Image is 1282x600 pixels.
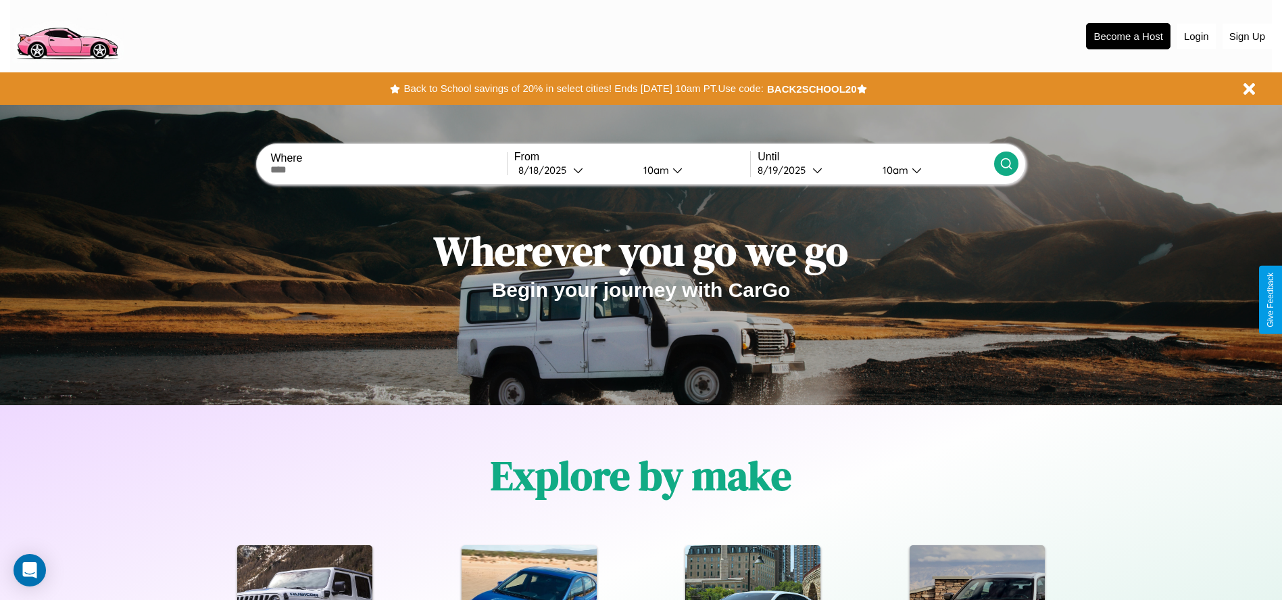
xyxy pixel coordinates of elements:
div: 10am [637,164,672,177]
div: 10am [876,164,912,177]
h1: Explore by make [491,448,791,503]
button: Sign Up [1223,24,1272,49]
div: Give Feedback [1266,273,1275,327]
label: Until [758,151,993,163]
button: Login [1177,24,1216,49]
img: logo [10,7,124,63]
button: Become a Host [1086,23,1170,49]
button: 8/18/2025 [514,163,633,177]
button: Back to School savings of 20% in select cities! Ends [DATE] 10am PT.Use code: [400,79,766,98]
button: 10am [633,163,751,177]
div: 8 / 18 / 2025 [518,164,573,177]
div: 8 / 19 / 2025 [758,164,812,177]
button: 10am [872,163,994,177]
div: Open Intercom Messenger [14,554,46,586]
label: From [514,151,750,163]
label: Where [270,152,506,164]
b: BACK2SCHOOL20 [767,83,857,95]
